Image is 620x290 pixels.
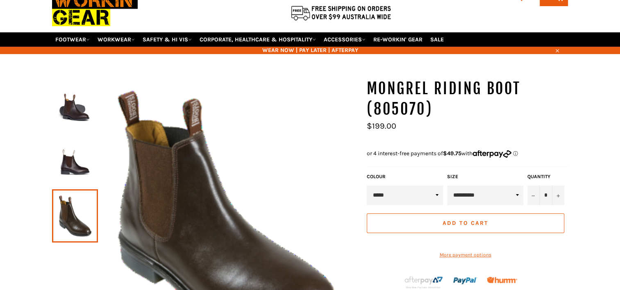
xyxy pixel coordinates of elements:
span: $199.00 [367,121,396,131]
img: Afterpay-Logo-on-dark-bg_large.png [404,275,444,289]
a: FOOTWEAR [52,32,93,47]
img: Flat $9.95 shipping Australia wide [290,4,392,21]
label: Quantity [527,173,564,180]
a: SALE [427,32,447,47]
img: MONGREL 805070 RIDING BOOT - Workin' Gear [56,84,94,129]
img: Humm_core_logo_RGB-01_300x60px_small_195d8312-4386-4de7-b182-0ef9b6303a37.png [487,277,517,283]
a: SAFETY & HI VIS [139,32,195,47]
button: Reduce item quantity by one [527,186,540,205]
a: ACCESSORIES [320,32,369,47]
a: RE-WORKIN' GEAR [370,32,426,47]
button: Increase item quantity by one [552,186,564,205]
label: Size [447,173,523,180]
a: More payment options [367,251,564,258]
label: COLOUR [367,173,443,180]
h1: MONGREL RIDING BOOT (805070) [367,79,568,119]
button: Add to Cart [367,213,564,233]
a: WORKWEAR [94,32,138,47]
span: Add to Cart [443,220,488,227]
span: WEAR NOW | PAY LATER | AFTERPAY [52,46,568,54]
img: MONGREL 805070 RIDING BOOT - Workin' Gear [56,138,94,184]
a: CORPORATE, HEALTHCARE & HOSPITALITY [196,32,319,47]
